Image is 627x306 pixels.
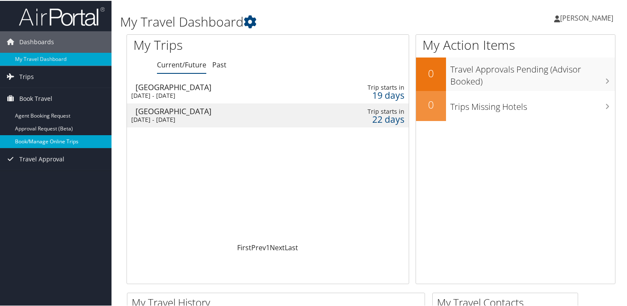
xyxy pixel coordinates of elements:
[120,12,455,30] h1: My Travel Dashboard
[19,87,52,109] span: Book Travel
[347,91,404,98] div: 19 days
[416,90,615,120] a: 0Trips Missing Hotels
[416,35,615,53] h1: My Action Items
[270,242,285,251] a: Next
[285,242,298,251] a: Last
[416,97,446,111] h2: 0
[450,58,615,87] h3: Travel Approvals Pending (Advisor Booked)
[347,107,404,115] div: Trip starts in
[554,4,622,30] a: [PERSON_NAME]
[133,35,285,53] h1: My Trips
[19,6,105,26] img: airportal-logo.png
[136,82,321,90] div: [GEOGRAPHIC_DATA]
[157,59,206,69] a: Current/Future
[560,12,613,22] span: [PERSON_NAME]
[266,242,270,251] a: 1
[237,242,251,251] a: First
[416,65,446,80] h2: 0
[450,96,615,112] h3: Trips Missing Hotels
[347,115,404,122] div: 22 days
[131,91,317,99] div: [DATE] - [DATE]
[19,65,34,87] span: Trips
[19,148,64,169] span: Travel Approval
[131,115,317,123] div: [DATE] - [DATE]
[212,59,226,69] a: Past
[251,242,266,251] a: Prev
[347,83,404,91] div: Trip starts in
[416,57,615,90] a: 0Travel Approvals Pending (Advisor Booked)
[136,106,321,114] div: [GEOGRAPHIC_DATA]
[19,30,54,52] span: Dashboards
